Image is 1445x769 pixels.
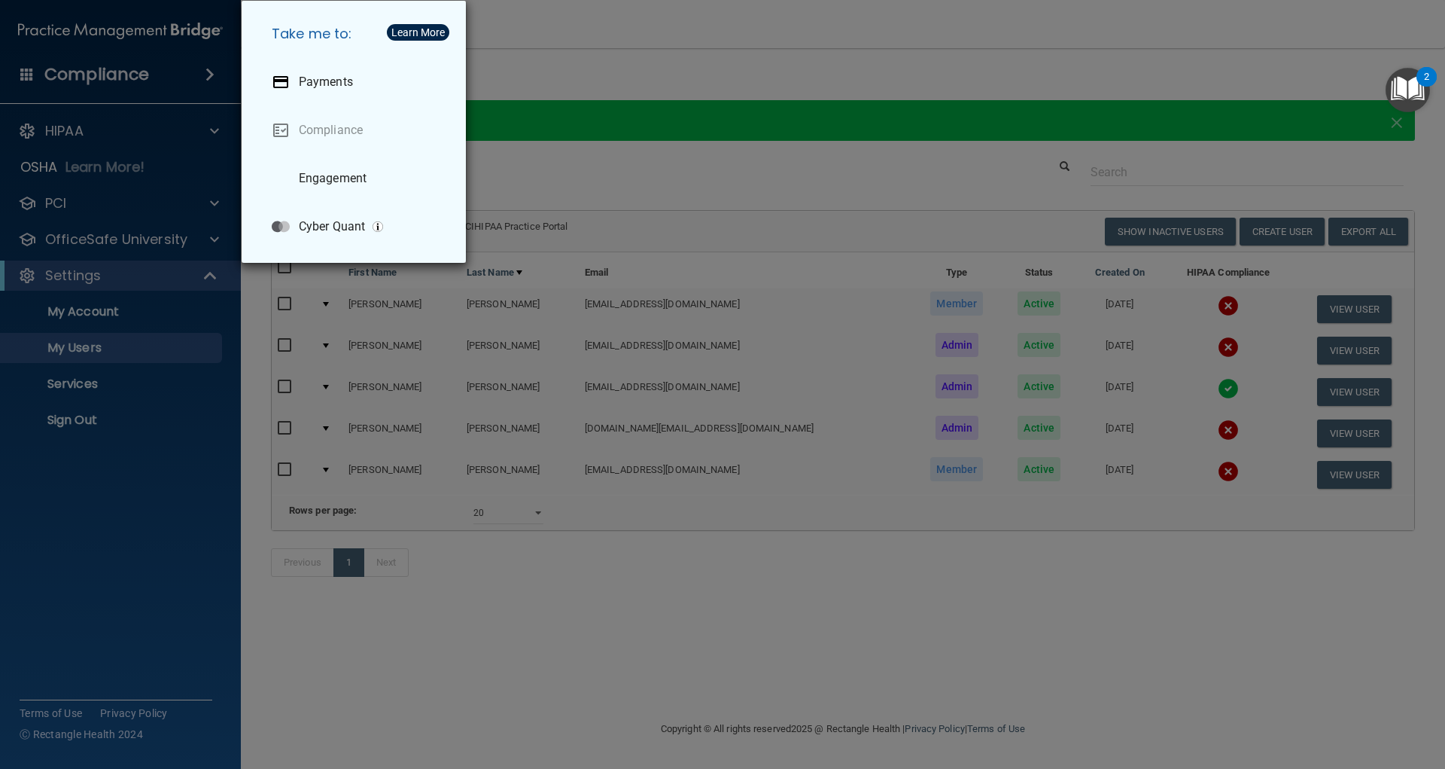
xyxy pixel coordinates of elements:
h5: Take me to: [260,13,454,55]
button: Open Resource Center, 2 new notifications [1386,68,1430,112]
a: Compliance [260,109,454,151]
a: Engagement [260,157,454,200]
p: Engagement [299,171,367,186]
a: Cyber Quant [260,206,454,248]
div: 2 [1424,77,1429,96]
a: Payments [260,61,454,103]
p: Payments [299,75,353,90]
button: Learn More [387,24,449,41]
div: Learn More [391,27,445,38]
p: Cyber Quant [299,219,365,234]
